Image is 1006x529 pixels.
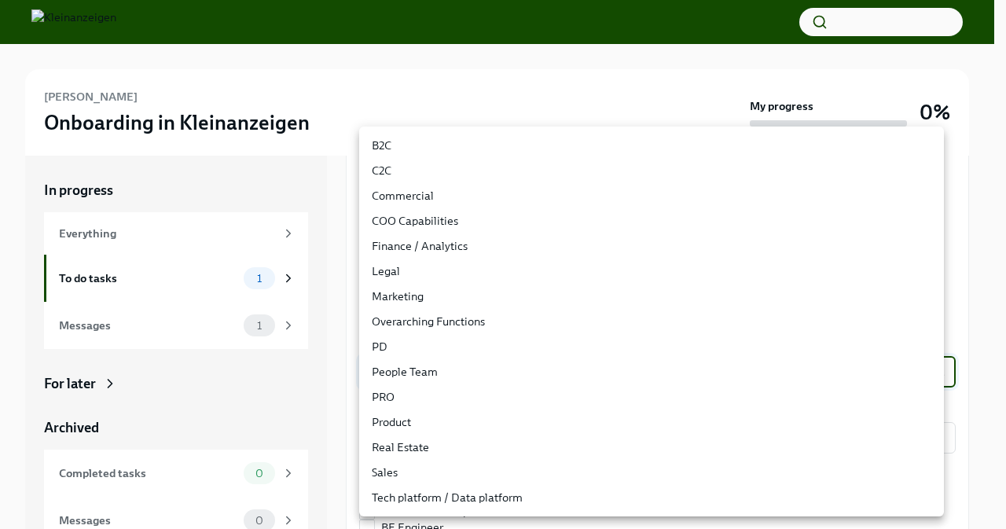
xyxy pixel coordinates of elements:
[359,309,944,334] li: Overarching Functions
[359,359,944,384] li: People Team
[359,435,944,460] li: Real Estate
[359,233,944,259] li: Finance / Analytics
[359,284,944,309] li: Marketing
[359,158,944,183] li: C2C
[359,410,944,435] li: Product
[359,384,944,410] li: PRO
[359,485,944,510] li: Tech platform / Data platform
[359,334,944,359] li: PD
[359,460,944,485] li: Sales
[359,133,944,158] li: B2C
[359,208,944,233] li: COO Capabilities
[359,183,944,208] li: Commercial
[359,259,944,284] li: Legal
